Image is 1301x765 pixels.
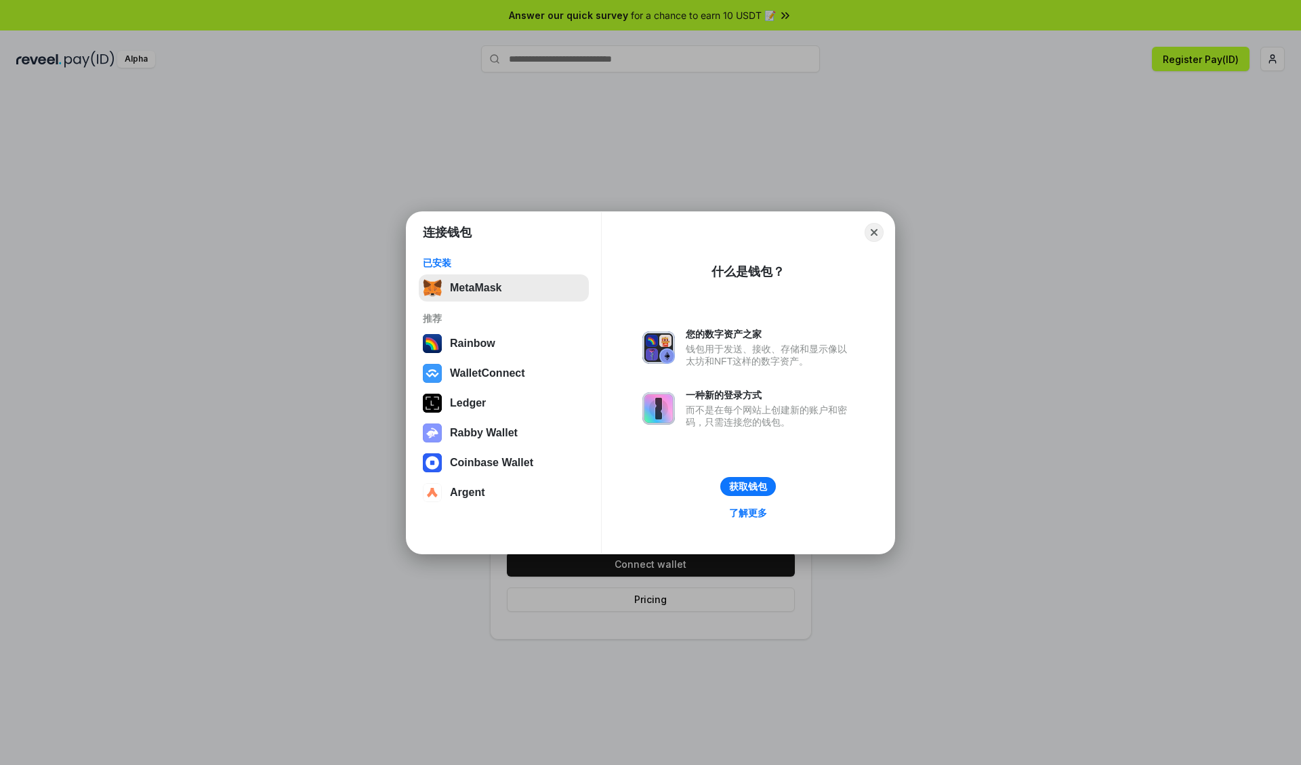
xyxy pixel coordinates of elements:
[419,390,589,417] button: Ledger
[450,367,525,379] div: WalletConnect
[686,343,854,367] div: 钱包用于发送、接收、存储和显示像以太坊和NFT这样的数字资产。
[423,312,585,325] div: 推荐
[450,397,486,409] div: Ledger
[686,404,854,428] div: 而不是在每个网站上创建新的账户和密码，只需连接您的钱包。
[423,423,442,442] img: svg+xml,%3Csvg%20xmlns%3D%22http%3A%2F%2Fwww.w3.org%2F2000%2Fsvg%22%20fill%3D%22none%22%20viewBox...
[419,479,589,506] button: Argent
[686,328,854,340] div: 您的数字资产之家
[729,507,767,519] div: 了解更多
[450,487,485,499] div: Argent
[419,274,589,302] button: MetaMask
[720,477,776,496] button: 获取钱包
[423,394,442,413] img: svg+xml,%3Csvg%20xmlns%3D%22http%3A%2F%2Fwww.w3.org%2F2000%2Fsvg%22%20width%3D%2228%22%20height%3...
[419,419,589,447] button: Rabby Wallet
[423,224,472,241] h1: 连接钱包
[642,392,675,425] img: svg+xml,%3Csvg%20xmlns%3D%22http%3A%2F%2Fwww.w3.org%2F2000%2Fsvg%22%20fill%3D%22none%22%20viewBox...
[423,257,585,269] div: 已安装
[450,282,501,294] div: MetaMask
[450,457,533,469] div: Coinbase Wallet
[419,360,589,387] button: WalletConnect
[450,337,495,350] div: Rainbow
[729,480,767,493] div: 获取钱包
[721,504,775,522] a: 了解更多
[642,331,675,364] img: svg+xml,%3Csvg%20xmlns%3D%22http%3A%2F%2Fwww.w3.org%2F2000%2Fsvg%22%20fill%3D%22none%22%20viewBox...
[423,453,442,472] img: svg+xml,%3Csvg%20width%3D%2228%22%20height%3D%2228%22%20viewBox%3D%220%200%2028%2028%22%20fill%3D...
[419,330,589,357] button: Rainbow
[423,334,442,353] img: svg+xml,%3Csvg%20width%3D%22120%22%20height%3D%22120%22%20viewBox%3D%220%200%20120%20120%22%20fil...
[423,278,442,297] img: svg+xml,%3Csvg%20fill%3D%22none%22%20height%3D%2233%22%20viewBox%3D%220%200%2035%2033%22%20width%...
[423,364,442,383] img: svg+xml,%3Csvg%20width%3D%2228%22%20height%3D%2228%22%20viewBox%3D%220%200%2028%2028%22%20fill%3D...
[423,483,442,502] img: svg+xml,%3Csvg%20width%3D%2228%22%20height%3D%2228%22%20viewBox%3D%220%200%2028%2028%22%20fill%3D...
[865,223,884,242] button: Close
[419,449,589,476] button: Coinbase Wallet
[711,264,785,280] div: 什么是钱包？
[450,427,518,439] div: Rabby Wallet
[686,389,854,401] div: 一种新的登录方式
